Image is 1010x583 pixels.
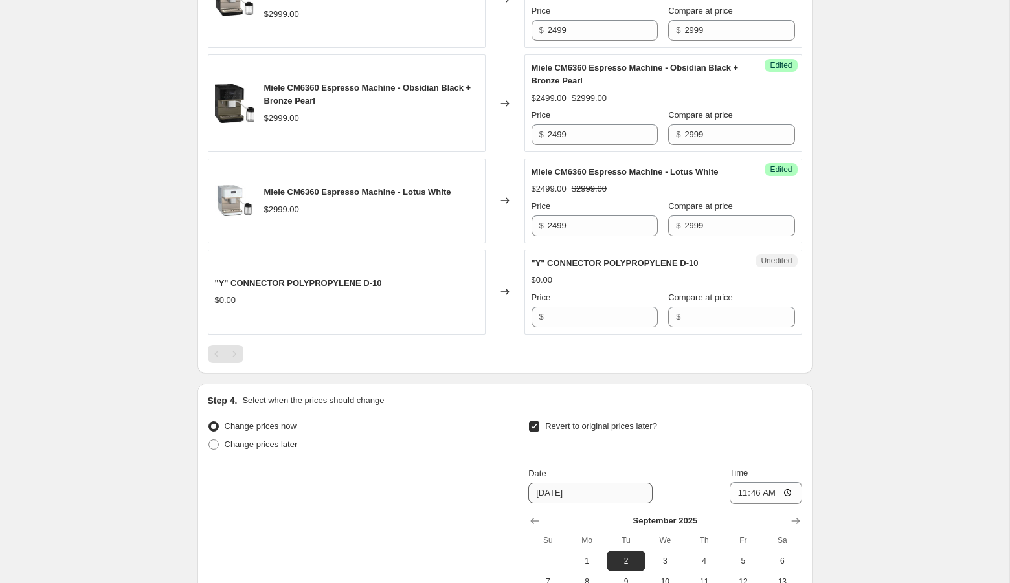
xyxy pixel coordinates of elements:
span: "Y" CONNECTOR POLYPROPYLENE D-10 [215,278,382,288]
span: $ [539,25,544,35]
input: 8/26/2025 [528,483,653,503]
nav: Pagination [208,345,243,363]
span: $ [539,221,544,230]
div: $2999.00 [264,112,299,125]
div: $2999.00 [264,203,299,216]
span: $ [539,312,544,322]
span: Date [528,468,546,478]
span: Miele CM6360 Espresso Machine - Obsidian Black + Bronze Pearl [264,83,471,105]
span: Compare at price [668,201,733,211]
button: Thursday September 4 2025 [684,551,723,571]
button: Tuesday September 2 2025 [607,551,645,571]
span: Price [532,201,551,211]
button: Friday September 5 2025 [724,551,763,571]
span: Time [730,468,748,478]
th: Friday [724,530,763,551]
span: 4 [690,556,718,566]
th: Thursday [684,530,723,551]
th: Tuesday [607,530,645,551]
h2: Step 4. [208,394,238,407]
span: Change prices later [225,439,298,449]
span: $ [539,129,544,139]
span: 1 [573,556,601,566]
button: Wednesday September 3 2025 [645,551,684,571]
p: Select when the prices should change [242,394,384,407]
span: Miele CM6360 Espresso Machine - Lotus White [532,167,719,177]
span: $ [676,25,680,35]
button: Show next month, October 2025 [787,512,805,530]
input: 12:00 [730,482,802,504]
strike: $2999.00 [572,182,607,195]
span: $ [676,221,680,230]
img: miele-cm6360-espresso-machine-obsidian-black-bronze-pearlmiele-365191_80x.webp [215,84,254,123]
button: Saturday September 6 2025 [763,551,802,571]
span: Tu [612,535,640,545]
span: Price [532,292,551,302]
th: Wednesday [645,530,684,551]
th: Sunday [528,530,567,551]
span: Th [690,535,718,545]
div: $2499.00 [532,92,567,105]
span: Price [532,6,551,16]
div: $0.00 [532,274,553,287]
button: Monday September 1 2025 [568,551,607,571]
span: 5 [729,556,757,566]
span: Revert to original prices later? [545,421,657,431]
span: Price [532,110,551,120]
span: Edited [770,164,792,175]
span: 6 [768,556,796,566]
button: Show previous month, August 2025 [526,512,544,530]
span: Compare at price [668,110,733,120]
div: $0.00 [215,294,236,307]
span: $ [676,312,680,322]
span: Compare at price [668,292,733,302]
span: 3 [651,556,679,566]
span: We [651,535,679,545]
span: Miele CM6360 Espresso Machine - Obsidian Black + Bronze Pearl [532,63,739,85]
span: Miele CM6360 Espresso Machine - Lotus White [264,187,451,197]
span: Edited [770,60,792,71]
div: $2999.00 [264,8,299,21]
span: Sa [768,535,796,545]
th: Monday [568,530,607,551]
span: 2 [612,556,640,566]
div: $2499.00 [532,182,567,195]
span: Fr [729,535,757,545]
span: Su [533,535,562,545]
strike: $2999.00 [572,92,607,105]
span: Compare at price [668,6,733,16]
img: miele-cm6360-espresso-machine-lotus-whitemiele-841145_80x.webp [215,181,254,220]
th: Saturday [763,530,802,551]
span: Mo [573,535,601,545]
span: Unedited [761,256,792,266]
span: Change prices now [225,421,297,431]
span: $ [676,129,680,139]
span: "Y" CONNECTOR POLYPROPYLENE D-10 [532,258,699,268]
